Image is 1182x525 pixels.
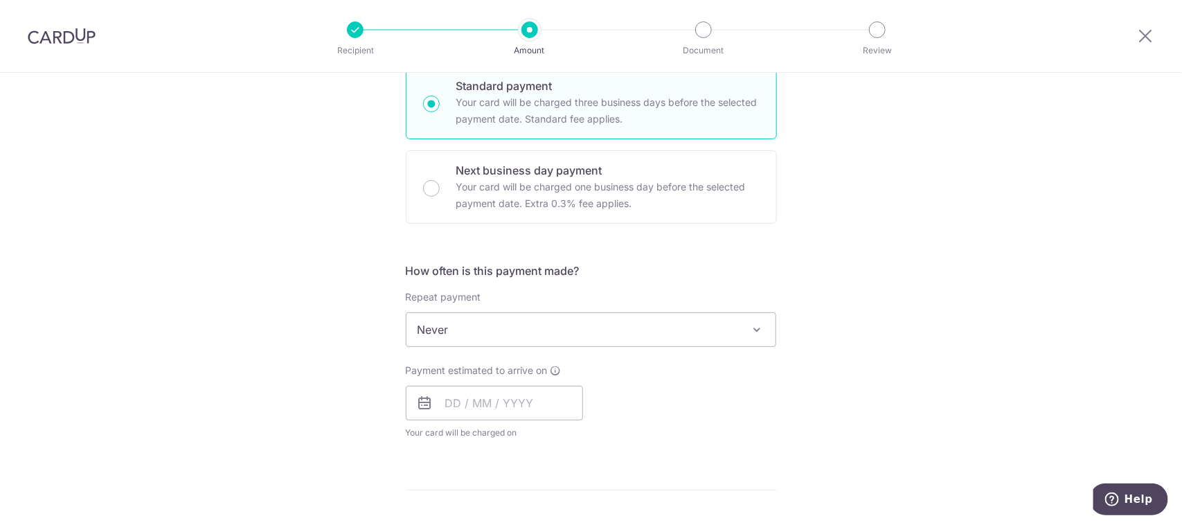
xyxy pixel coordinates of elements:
span: Never [406,313,776,346]
label: Repeat payment [406,290,481,304]
input: DD / MM / YYYY [406,386,583,420]
img: CardUp [28,28,96,44]
p: Amount [478,44,581,57]
p: Recipient [304,44,406,57]
p: Standard payment [456,78,760,94]
span: Your card will be charged on [406,426,583,440]
iframe: Opens a widget where you can find more information [1093,483,1168,518]
span: Never [406,312,777,347]
p: Your card will be charged three business days before the selected payment date. Standard fee appl... [456,94,760,127]
p: Next business day payment [456,162,760,179]
p: Your card will be charged one business day before the selected payment date. Extra 0.3% fee applies. [456,179,760,212]
p: Document [652,44,755,57]
h5: How often is this payment made? [406,262,777,279]
p: Review [826,44,929,57]
span: Payment estimated to arrive on [406,364,548,377]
